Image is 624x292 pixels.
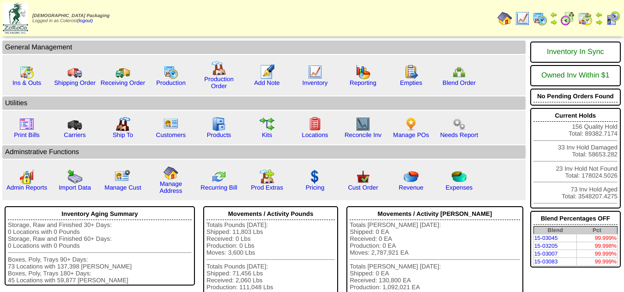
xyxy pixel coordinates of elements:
[534,235,558,241] a: 15-03045
[156,79,186,86] a: Production
[115,169,132,184] img: managecust.png
[356,65,370,79] img: graph.gif
[115,117,130,131] img: factory2.gif
[577,250,618,258] td: 99.999%
[533,67,618,84] div: Owned Inv Within $1
[399,184,423,191] a: Revenue
[446,184,473,191] a: Expenses
[12,79,41,86] a: Ins & Outs
[577,234,618,242] td: 99.999%
[577,242,618,250] td: 99.998%
[356,169,370,184] img: cust_order.png
[59,184,91,191] a: Import Data
[452,169,466,184] img: pie_chart2.png
[8,208,192,220] div: Inventory Aging Summary
[260,117,274,131] img: workflow.gif
[345,131,382,138] a: Reconcile Inv
[534,243,558,249] a: 15-03205
[77,18,93,24] a: (logout)
[32,13,109,24] span: Logged in as Colerost
[260,65,274,79] img: orders.gif
[212,117,226,131] img: cabinet.gif
[14,131,40,138] a: Print Bills
[306,184,325,191] a: Pricing
[350,208,520,220] div: Movements / Activity [PERSON_NAME]
[115,65,130,79] img: truck2.gif
[533,43,618,61] div: Inventory In Sync
[19,169,34,184] img: graph2.png
[404,117,418,131] img: po.png
[260,169,274,184] img: prodextras.gif
[308,117,322,131] img: locations.gif
[533,110,618,122] div: Current Holds
[533,90,618,102] div: No Pending Orders Found
[113,131,133,138] a: Ship To
[19,65,34,79] img: calendarinout.gif
[164,65,178,79] img: calendarprod.gif
[262,131,272,138] a: Kits
[400,79,422,86] a: Empties
[404,169,418,184] img: pie_chart.png
[303,79,328,86] a: Inventory
[200,184,237,191] a: Recurring Bill
[356,117,370,131] img: line_graph2.gif
[595,18,603,26] img: arrowright.gif
[348,184,378,191] a: Cust Order
[54,79,96,86] a: Shipping Order
[534,250,558,257] a: 15-03007
[2,145,526,159] td: Adminstrative Functions
[204,76,234,89] a: Production Order
[104,184,141,191] a: Manage Cust
[393,131,429,138] a: Manage POs
[440,131,478,138] a: Needs Report
[212,169,226,184] img: reconcile.gif
[533,11,547,26] img: calendarprod.gif
[206,208,335,220] div: Movements / Activity Pounds
[3,3,28,34] img: zoroco-logo-small.webp
[32,13,109,18] span: [DEMOGRAPHIC_DATA] Packaging
[156,131,186,138] a: Customers
[8,221,192,284] div: Storage, Raw and Finished 30+ Days: 0 Locations with 0 Pounds Storage, Raw and Finished 60+ Days:...
[2,96,526,110] td: Utilities
[6,184,47,191] a: Admin Reports
[302,131,328,138] a: Locations
[164,166,178,180] img: home.gif
[577,258,618,266] td: 99.999%
[515,11,530,26] img: line_graph.gif
[212,61,226,76] img: factory.gif
[254,79,280,86] a: Add Note
[578,11,593,26] img: calendarinout.gif
[404,65,418,79] img: workorder.gif
[452,117,466,131] img: workflow.png
[350,79,376,86] a: Reporting
[533,213,618,225] div: Blend Percentages OFF
[308,65,322,79] img: line_graph.gif
[550,11,557,18] img: arrowleft.gif
[19,117,34,131] img: invoice2.gif
[67,65,82,79] img: truck.gif
[530,108,621,209] div: 156 Quality Hold Total: 89382.7174 33 Inv Hold Damaged Total: 58653.282 23 Inv Hold Not Found Tot...
[550,18,557,26] img: arrowright.gif
[442,79,476,86] a: Blend Order
[67,117,82,131] img: truck3.gif
[207,131,231,138] a: Products
[101,79,145,86] a: Receiving Order
[308,169,322,184] img: dollar.gif
[2,41,526,54] td: General Management
[533,226,577,234] th: Blend
[452,65,466,79] img: network.png
[160,180,182,194] a: Manage Address
[67,169,82,184] img: import.gif
[164,117,178,131] img: customers.gif
[534,258,558,265] a: 15-03083
[606,11,620,26] img: calendarcustomer.gif
[64,131,85,138] a: Carriers
[497,11,512,26] img: home.gif
[577,226,618,234] th: Pct
[560,11,575,26] img: calendarblend.gif
[595,11,603,18] img: arrowleft.gif
[251,184,283,191] a: Prod Extras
